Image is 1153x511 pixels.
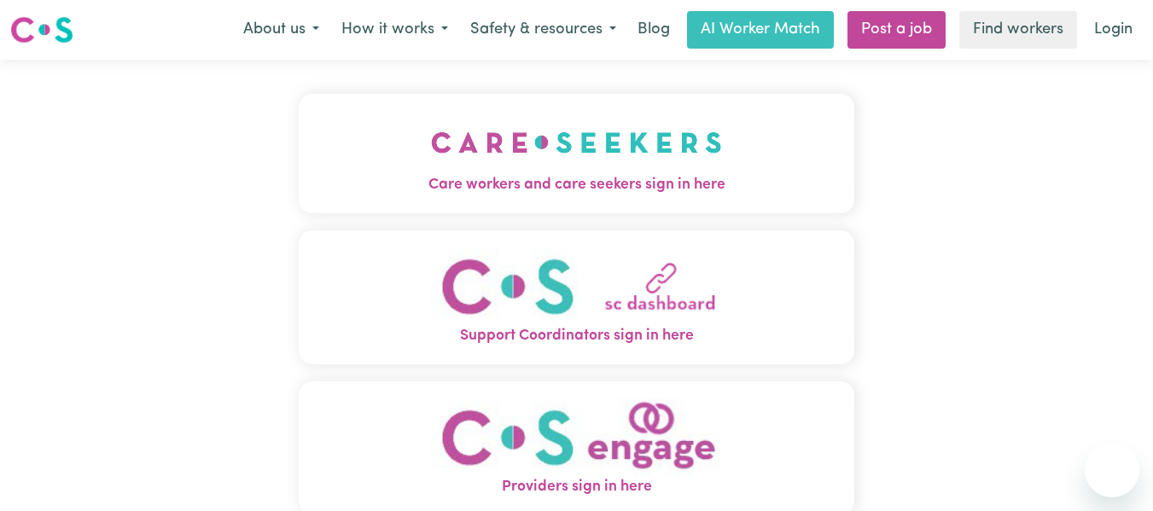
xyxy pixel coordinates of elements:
[627,11,680,49] a: Blog
[459,12,627,48] button: Safety & resources
[330,12,459,48] button: How it works
[847,11,946,49] a: Post a job
[959,11,1077,49] a: Find workers
[1084,11,1143,49] a: Login
[1085,443,1139,497] iframe: Button to launch messaging window
[299,325,855,347] span: Support Coordinators sign in here
[299,94,855,213] button: Care workers and care seekers sign in here
[232,12,330,48] button: About us
[687,11,834,49] a: AI Worker Match
[299,230,855,364] button: Support Coordinators sign in here
[299,174,855,196] span: Care workers and care seekers sign in here
[10,10,73,49] a: Careseekers logo
[10,15,73,45] img: Careseekers logo
[299,476,855,498] span: Providers sign in here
